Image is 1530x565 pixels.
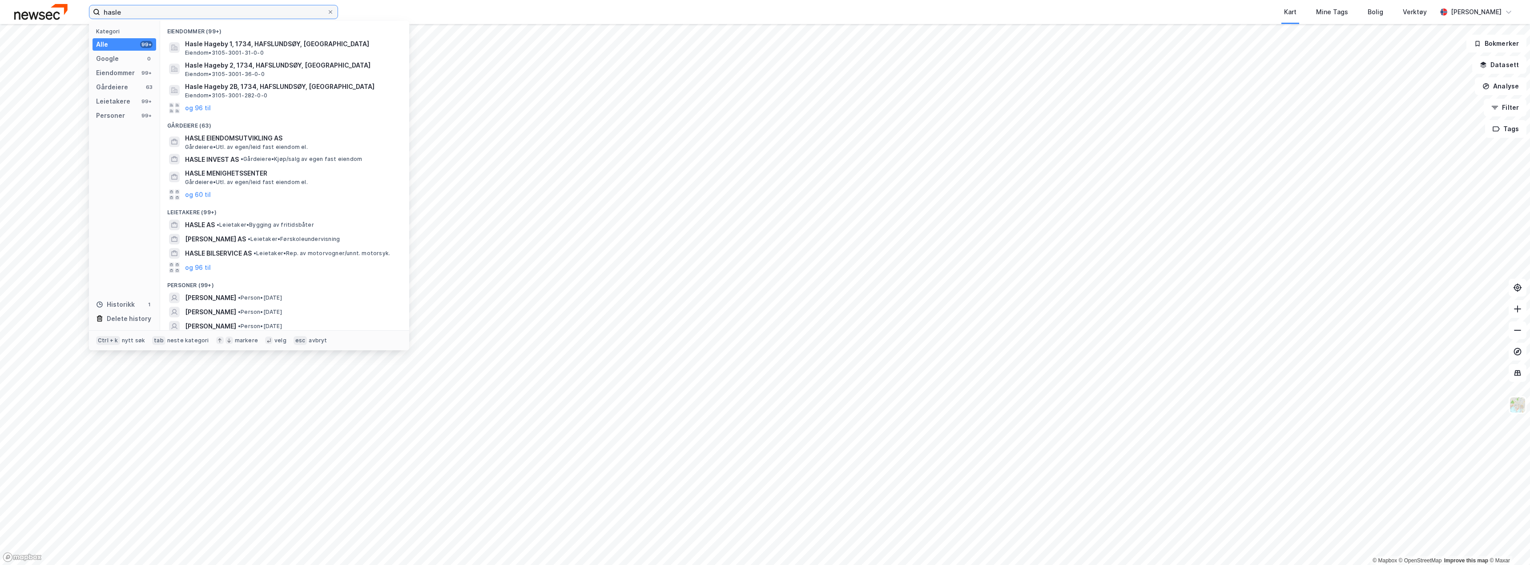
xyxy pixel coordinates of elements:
[96,39,108,50] div: Alle
[145,301,153,308] div: 1
[1472,56,1526,74] button: Datasett
[96,53,119,64] div: Google
[217,221,219,228] span: •
[1368,7,1383,17] div: Bolig
[160,115,409,131] div: Gårdeiere (63)
[238,309,282,316] span: Person • [DATE]
[274,337,286,344] div: velg
[238,294,282,301] span: Person • [DATE]
[185,321,236,332] span: [PERSON_NAME]
[238,294,241,301] span: •
[96,28,156,35] div: Kategori
[145,55,153,62] div: 0
[140,112,153,119] div: 99+
[1399,557,1442,564] a: OpenStreetMap
[241,156,243,162] span: •
[14,4,68,20] img: newsec-logo.f6e21ccffca1b3a03d2d.png
[248,236,340,243] span: Leietaker • Førskoleundervisning
[1451,7,1502,17] div: [PERSON_NAME]
[140,69,153,76] div: 99+
[160,275,409,291] div: Personer (99+)
[185,293,236,303] span: [PERSON_NAME]
[248,236,250,242] span: •
[1485,120,1526,138] button: Tags
[254,250,390,257] span: Leietaker • Rep. av motorvogner/unnt. motorsyk.
[1486,522,1530,565] div: Kontrollprogram for chat
[107,313,151,324] div: Delete history
[185,60,399,71] span: Hasle Hageby 2, 1734, HAFSLUNDSØY, [GEOGRAPHIC_DATA]
[185,248,252,259] span: HASLE BILSERVICE AS
[167,337,209,344] div: neste kategori
[185,168,399,179] span: HASLE MENIGHETSSENTER
[309,337,327,344] div: avbryt
[185,189,211,200] button: og 60 til
[185,81,399,92] span: Hasle Hageby 2B, 1734, HAFSLUNDSØY, [GEOGRAPHIC_DATA]
[185,307,236,317] span: [PERSON_NAME]
[1484,99,1526,116] button: Filter
[185,154,239,165] span: HASLE INVEST AS
[238,309,241,315] span: •
[185,71,265,78] span: Eiendom • 3105-3001-36-0-0
[185,220,215,230] span: HASLE AS
[96,68,135,78] div: Eiendommer
[160,202,409,218] div: Leietakere (99+)
[185,144,308,151] span: Gårdeiere • Utl. av egen/leid fast eiendom el.
[1475,77,1526,95] button: Analyse
[1486,522,1530,565] iframe: Chat Widget
[185,103,211,113] button: og 96 til
[96,96,130,107] div: Leietakere
[100,5,327,19] input: Søk på adresse, matrikkel, gårdeiere, leietakere eller personer
[1373,557,1397,564] a: Mapbox
[145,84,153,91] div: 63
[140,41,153,48] div: 99+
[185,49,264,56] span: Eiendom • 3105-3001-31-0-0
[185,179,308,186] span: Gårdeiere • Utl. av egen/leid fast eiendom el.
[1403,7,1427,17] div: Verktøy
[1509,397,1526,413] img: Z
[185,262,211,273] button: og 96 til
[1466,35,1526,52] button: Bokmerker
[217,221,314,228] span: Leietaker • Bygging av fritidsbåter
[122,337,145,344] div: nytt søk
[254,250,256,256] span: •
[1316,7,1348,17] div: Mine Tags
[238,323,241,329] span: •
[235,337,258,344] div: markere
[241,156,362,163] span: Gårdeiere • Kjøp/salg av egen fast eiendom
[140,98,153,105] div: 99+
[3,552,42,562] a: Mapbox homepage
[294,336,307,345] div: esc
[96,110,125,121] div: Personer
[185,133,399,144] span: HASLE EIENDOMSUTVIKLING AS
[185,92,267,99] span: Eiendom • 3105-3001-282-0-0
[1284,7,1296,17] div: Kart
[185,39,399,49] span: Hasle Hageby 1, 1734, HAFSLUNDSØY, [GEOGRAPHIC_DATA]
[152,336,165,345] div: tab
[96,82,128,92] div: Gårdeiere
[1444,557,1488,564] a: Improve this map
[96,336,120,345] div: Ctrl + k
[96,299,135,310] div: Historikk
[185,234,246,244] span: [PERSON_NAME] AS
[160,21,409,37] div: Eiendommer (99+)
[238,323,282,330] span: Person • [DATE]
